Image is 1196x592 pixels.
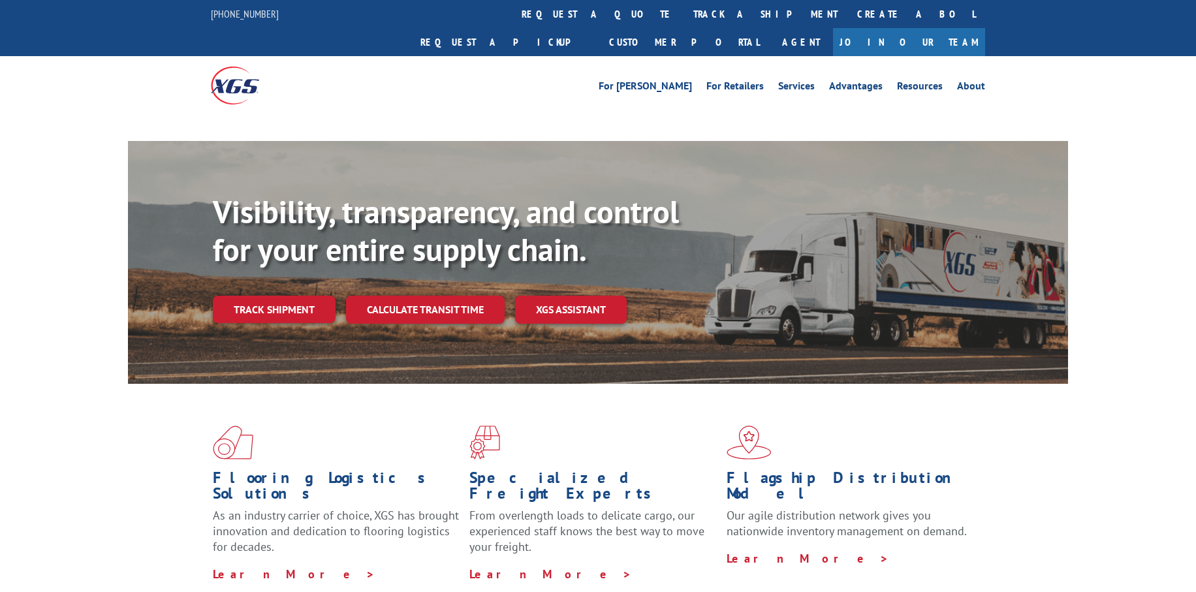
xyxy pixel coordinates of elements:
[213,470,460,508] h1: Flooring Logistics Solutions
[829,81,883,95] a: Advantages
[833,28,985,56] a: Join Our Team
[599,81,692,95] a: For [PERSON_NAME]
[211,7,279,20] a: [PHONE_NUMBER]
[411,28,599,56] a: Request a pickup
[957,81,985,95] a: About
[213,191,679,270] b: Visibility, transparency, and control for your entire supply chain.
[727,551,889,566] a: Learn More >
[727,426,772,460] img: xgs-icon-flagship-distribution-model-red
[897,81,943,95] a: Resources
[515,296,627,324] a: XGS ASSISTANT
[727,470,973,508] h1: Flagship Distribution Model
[346,296,505,324] a: Calculate transit time
[469,567,632,582] a: Learn More >
[213,296,336,323] a: Track shipment
[469,508,716,566] p: From overlength loads to delicate cargo, our experienced staff knows the best way to move your fr...
[778,81,815,95] a: Services
[706,81,764,95] a: For Retailers
[469,426,500,460] img: xgs-icon-focused-on-flooring-red
[469,470,716,508] h1: Specialized Freight Experts
[213,426,253,460] img: xgs-icon-total-supply-chain-intelligence-red
[213,567,375,582] a: Learn More >
[769,28,833,56] a: Agent
[599,28,769,56] a: Customer Portal
[727,508,967,538] span: Our agile distribution network gives you nationwide inventory management on demand.
[213,508,459,554] span: As an industry carrier of choice, XGS has brought innovation and dedication to flooring logistics...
